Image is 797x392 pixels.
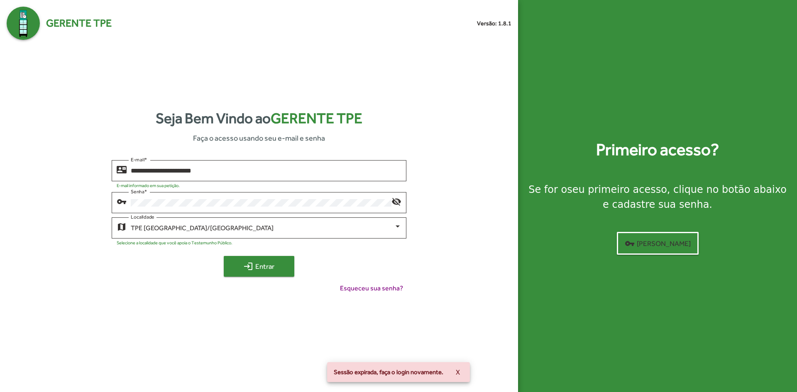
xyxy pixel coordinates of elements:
[117,222,127,231] mat-icon: map
[117,164,127,174] mat-icon: contact_mail
[243,261,253,271] mat-icon: login
[7,7,40,40] img: Logo Gerente
[391,196,401,206] mat-icon: visibility_off
[477,19,511,28] small: Versão: 1.8.1
[156,107,362,129] strong: Seja Bem Vindo ao
[334,368,443,376] span: Sessão expirada, faça o login novamente.
[131,224,274,232] span: TPE [GEOGRAPHIC_DATA]/[GEOGRAPHIC_DATA]
[456,365,460,380] span: X
[231,259,287,274] span: Entrar
[596,137,719,162] strong: Primeiro acesso?
[271,110,362,127] span: Gerente TPE
[625,239,635,248] mat-icon: vpn_key
[567,184,667,195] strong: seu primeiro acesso
[193,132,325,144] span: Faça o acesso usando seu e-mail e senha
[625,236,691,251] span: [PERSON_NAME]
[117,240,232,245] mat-hint: Selecione a localidade que você apoia o Testemunho Público.
[224,256,294,277] button: Entrar
[46,15,112,31] span: Gerente TPE
[117,183,180,188] mat-hint: E-mail informado em sua petição.
[117,196,127,206] mat-icon: vpn_key
[528,182,787,212] div: Se for o , clique no botão abaixo e cadastre sua senha.
[449,365,467,380] button: X
[617,232,699,255] button: [PERSON_NAME]
[340,283,403,293] span: Esqueceu sua senha?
